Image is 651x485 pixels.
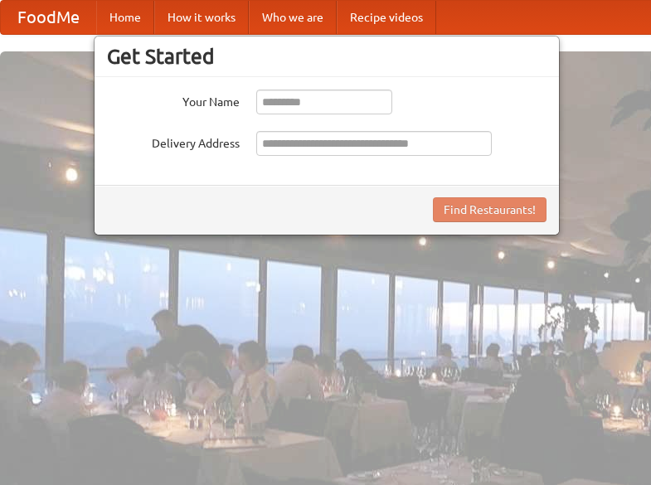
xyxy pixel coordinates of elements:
[1,1,96,34] a: FoodMe
[337,1,436,34] a: Recipe videos
[249,1,337,34] a: Who we are
[107,44,547,69] h3: Get Started
[433,197,547,222] button: Find Restaurants!
[107,90,240,110] label: Your Name
[154,1,249,34] a: How it works
[96,1,154,34] a: Home
[107,131,240,152] label: Delivery Address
